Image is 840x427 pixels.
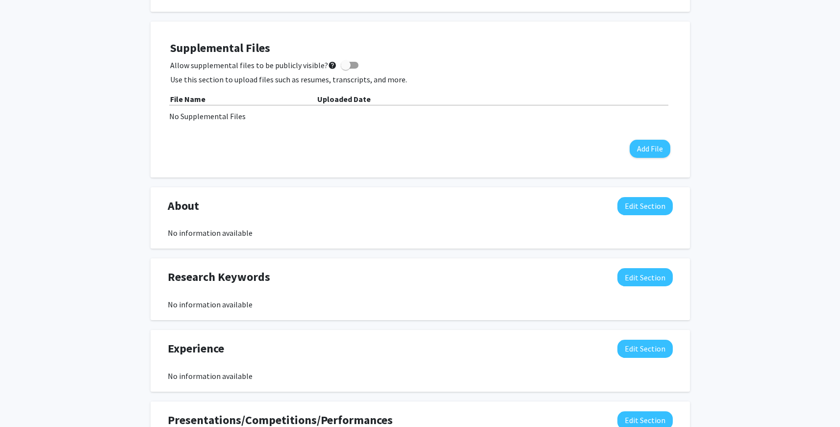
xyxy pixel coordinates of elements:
[170,74,670,85] p: Use this section to upload files such as resumes, transcripts, and more.
[169,110,671,122] div: No Supplemental Files
[630,140,670,158] button: Add File
[168,227,673,239] div: No information available
[168,340,224,357] span: Experience
[617,268,673,286] button: Edit Research Keywords
[168,197,199,215] span: About
[168,268,270,286] span: Research Keywords
[617,340,673,358] button: Edit Experience
[328,59,337,71] mat-icon: help
[168,370,673,382] div: No information available
[317,94,371,104] b: Uploaded Date
[168,299,673,310] div: No information available
[7,383,42,420] iframe: Chat
[170,94,205,104] b: File Name
[170,41,670,55] h4: Supplemental Files
[170,59,337,71] span: Allow supplemental files to be publicly visible?
[617,197,673,215] button: Edit About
